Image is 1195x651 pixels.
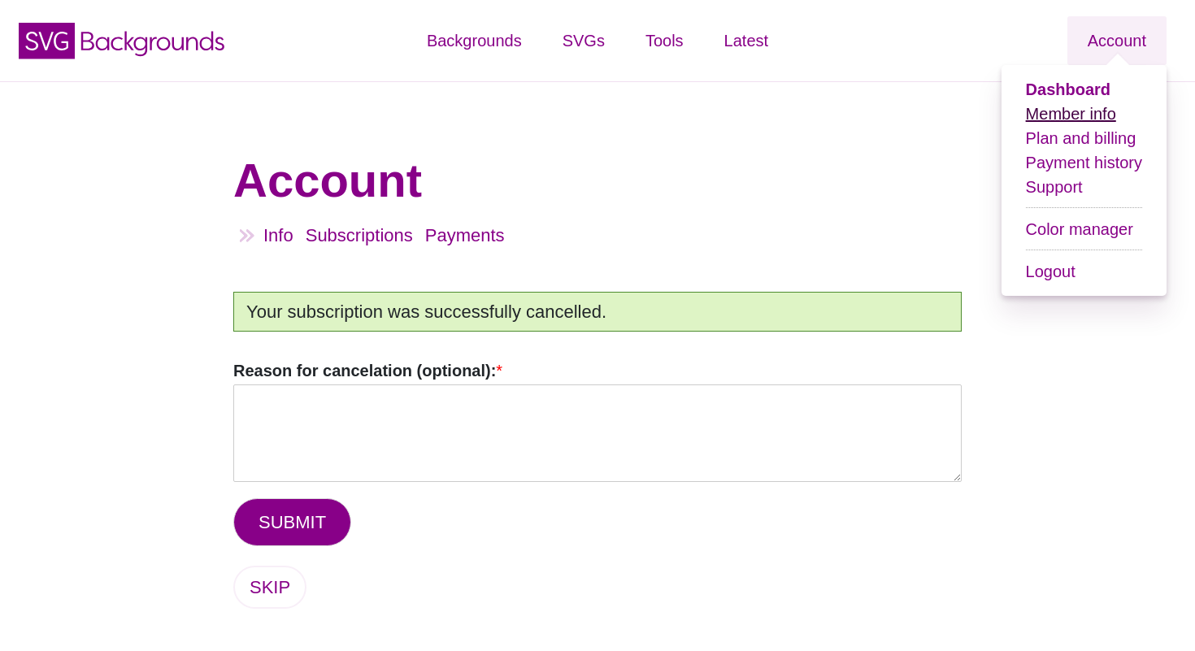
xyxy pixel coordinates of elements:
a: Dashboard [1026,80,1110,98]
a: Plan and billing [1026,129,1136,147]
a: Color manager [1026,220,1133,238]
a: Backgrounds [406,16,542,65]
nav: Account Navigation [233,220,962,262]
a: Support [1026,178,1083,196]
a: SKIP [233,566,306,609]
div: Your subscription was successfully cancelled. [233,292,962,332]
label: Reason for cancelation (optional): [233,360,962,381]
button: SUBMIT [233,498,351,546]
a: SVGs [542,16,625,65]
a: Member info [1026,105,1116,123]
h1: Account [233,152,962,209]
a: Latest [704,16,789,65]
a: Account [1067,16,1167,65]
a: Tools [625,16,704,65]
a: Info [263,225,293,245]
a: Payments [425,225,505,245]
a: Payment history [1026,154,1142,171]
a: Subscriptions [306,225,413,245]
a: Logout [1026,263,1075,280]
